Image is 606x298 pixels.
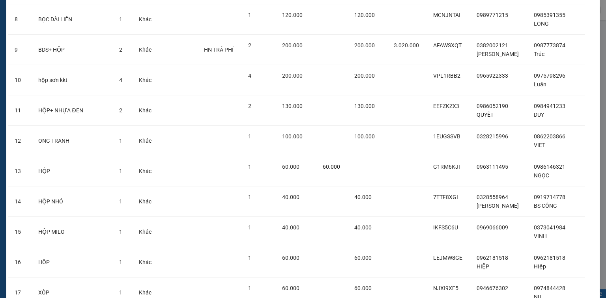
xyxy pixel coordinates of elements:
[534,194,565,200] span: 0919714778
[133,156,159,186] td: Khác
[534,12,565,18] span: 0985391355
[534,133,565,140] span: 0862203866
[248,164,251,170] span: 1
[477,133,508,140] span: 0328215996
[32,247,112,278] td: HÔP
[119,47,122,53] span: 2
[119,168,122,174] span: 1
[534,224,565,231] span: 0373041984
[119,198,122,205] span: 1
[248,73,251,79] span: 4
[534,51,544,57] span: Trúc
[248,103,251,109] span: 2
[8,95,32,126] td: 11
[282,73,303,79] span: 200.000
[477,103,508,109] span: 0986052190
[354,42,375,48] span: 200.000
[477,203,519,209] span: [PERSON_NAME]
[477,263,489,270] span: HIỆP
[433,164,460,170] span: G1RM6KJI
[282,164,299,170] span: 60.000
[282,133,303,140] span: 100.000
[477,12,508,18] span: 0989771215
[32,217,112,247] td: HỘP MILO
[534,164,565,170] span: 0986146321
[433,12,460,18] span: MCNJNTAI
[32,4,112,35] td: BỌC DÀI LIỀN
[282,103,303,109] span: 130.000
[534,285,565,291] span: 0974844428
[248,224,251,231] span: 1
[8,156,32,186] td: 13
[534,103,565,109] span: 0984941233
[133,4,159,35] td: Khác
[433,73,460,79] span: VPL1RBB2
[354,133,375,140] span: 100.000
[477,42,508,48] span: 0382002121
[534,81,546,88] span: Luân
[282,285,299,291] span: 60.000
[119,16,122,22] span: 1
[433,133,460,140] span: 1EUGSSVB
[354,73,375,79] span: 200.000
[534,203,557,209] span: BS CÔNG
[248,194,251,200] span: 1
[534,20,549,27] span: LONG
[282,194,299,200] span: 40.000
[133,247,159,278] td: Khác
[534,263,546,270] span: HIệp
[433,255,462,261] span: LEJMW8GE
[32,186,112,217] td: HỘP NHỎ
[477,285,508,291] span: 0946676302
[477,164,508,170] span: 0963111495
[119,229,122,235] span: 1
[32,156,112,186] td: HỘP
[534,73,565,79] span: 0975798296
[477,255,508,261] span: 0962181518
[8,4,32,35] td: 8
[133,65,159,95] td: Khác
[133,95,159,126] td: Khác
[433,224,458,231] span: IKFS5C6U
[282,12,303,18] span: 120.000
[248,12,251,18] span: 1
[433,285,458,291] span: NJXI9XE5
[282,255,299,261] span: 60.000
[433,194,458,200] span: 7TTF8XGI
[32,65,112,95] td: hộp sơn kkt
[433,103,459,109] span: EEFZKZX3
[354,224,372,231] span: 40.000
[8,35,32,65] td: 9
[248,285,251,291] span: 1
[119,259,122,265] span: 1
[8,126,32,156] td: 12
[8,65,32,95] td: 10
[119,107,122,114] span: 2
[354,285,372,291] span: 60.000
[534,142,545,148] span: VIET
[477,112,494,118] span: QUYẾT
[133,217,159,247] td: Khác
[354,12,375,18] span: 120.000
[534,255,565,261] span: 0962181518
[323,164,340,170] span: 60.000
[119,289,122,296] span: 1
[32,35,112,65] td: BDS+ HỘP
[248,255,251,261] span: 1
[248,42,251,48] span: 2
[133,35,159,65] td: Khác
[477,194,508,200] span: 0328558964
[354,255,372,261] span: 60.000
[534,233,547,239] span: VINH
[477,224,508,231] span: 0969066009
[133,186,159,217] td: Khác
[534,172,549,179] span: NGỌC
[32,126,112,156] td: ONG TRANH
[8,247,32,278] td: 16
[8,217,32,247] td: 15
[119,77,122,83] span: 4
[32,95,112,126] td: HỘP+ NHỰA ĐEN
[534,42,565,48] span: 0987773874
[204,47,234,53] span: HN TRẢ PHÍ
[354,194,372,200] span: 40.000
